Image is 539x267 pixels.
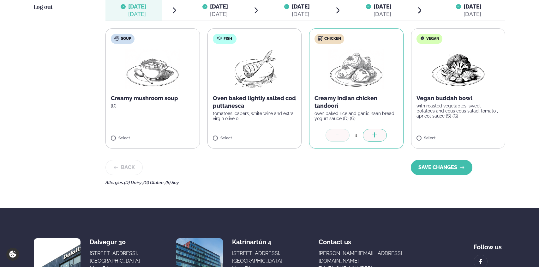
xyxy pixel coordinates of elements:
span: [DATE] [292,3,310,10]
div: Katrínartún 4 [232,238,282,246]
span: [DATE] [210,3,228,10]
div: 1 [350,132,363,139]
img: Vegan.png [430,49,486,89]
img: soup.svg [114,36,119,41]
span: Contact us [319,233,351,246]
p: with roasted vegetables, sweet potatoes and cous cous salad, tomato , apricot sauce (S) (G) [416,103,500,118]
img: Chicken-thighs.png [328,49,384,89]
p: Creamy mushroom soup [111,94,195,102]
img: fish.svg [217,36,222,41]
p: (D) [111,103,195,108]
p: oven baked rice and garlic naan bread, yogurt sauce (D) (G) [314,111,398,121]
span: Soup [121,36,131,41]
img: image alt [477,258,484,265]
img: Vegan.svg [420,36,425,41]
div: [DATE] [464,10,482,18]
p: Creamy Indian chicken tandoori [314,94,398,110]
div: [DATE] [210,10,228,18]
div: Dalvegur 30 [90,238,140,246]
div: [DATE] [128,10,146,18]
div: [STREET_ADDRESS], [GEOGRAPHIC_DATA] [90,250,140,265]
img: Fish.png [226,49,282,89]
span: [DATE] [128,3,146,10]
div: [DATE] [374,10,392,18]
a: Cookie settings [6,248,19,261]
a: Log out [34,4,53,11]
div: Allergies: [105,180,505,185]
span: (D) Dairy , [124,180,143,185]
span: Log out [34,5,53,10]
span: (S) Soy [165,180,179,185]
a: [PERSON_NAME][EMAIL_ADDRESS][DOMAIN_NAME] [319,250,437,265]
span: [DATE] [464,3,482,10]
div: [STREET_ADDRESS], [GEOGRAPHIC_DATA] [232,250,282,265]
button: Back [105,160,143,175]
button: SAVE CHANGES [411,160,472,175]
span: (G) Gluten , [143,180,165,185]
div: [DATE] [292,10,310,18]
img: chicken.svg [318,36,323,41]
p: tomatoes, capers, white wine and extra virgin olive oil [213,111,296,121]
span: [DATE] [374,3,392,10]
span: Chicken [324,36,341,41]
p: Oven baked lightly salted cod puttanesca [213,94,296,110]
p: Vegan buddah bowl [416,94,500,102]
img: Soup.png [125,49,180,89]
span: Vegan [426,36,439,41]
span: Fish [224,36,232,41]
div: Follow us [474,238,505,251]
